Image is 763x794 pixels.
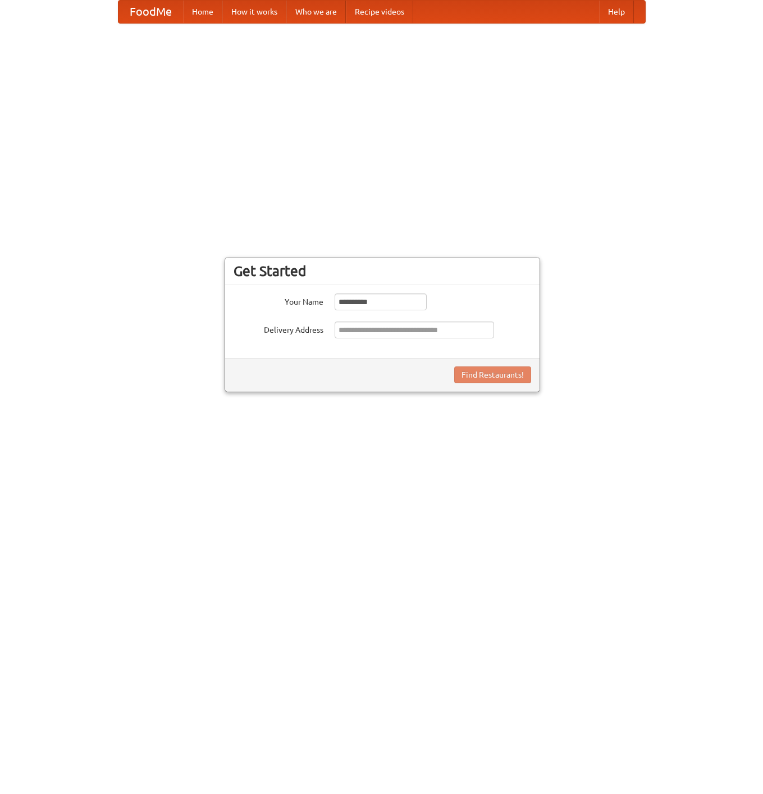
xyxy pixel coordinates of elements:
label: Your Name [234,293,323,307]
button: Find Restaurants! [454,366,531,383]
a: FoodMe [118,1,183,23]
label: Delivery Address [234,322,323,336]
h3: Get Started [234,263,531,279]
a: How it works [222,1,286,23]
a: Recipe videos [346,1,413,23]
a: Help [599,1,634,23]
a: Home [183,1,222,23]
a: Who we are [286,1,346,23]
